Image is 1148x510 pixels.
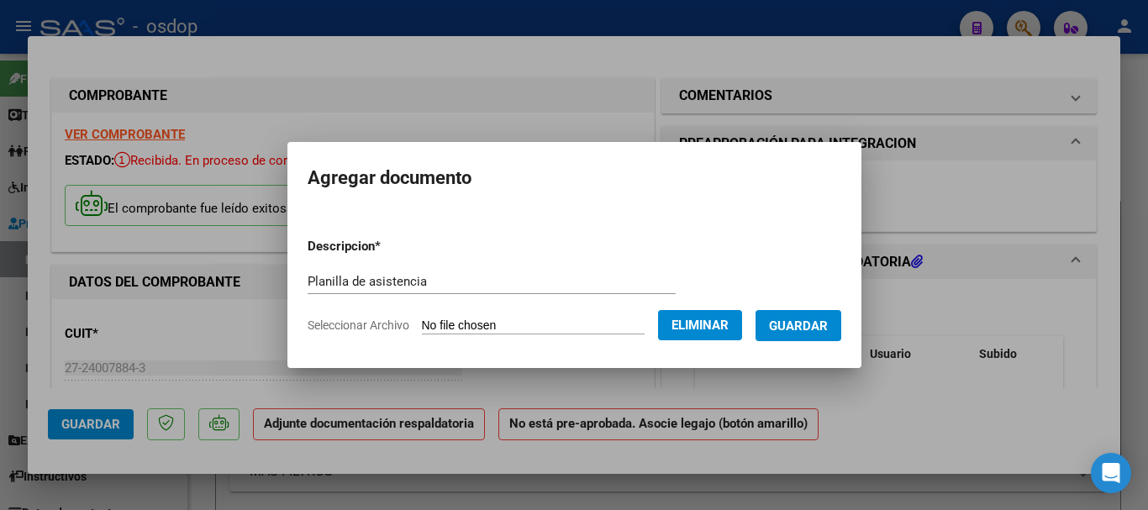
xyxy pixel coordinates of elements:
span: Eliminar [671,318,729,333]
p: Descripcion [308,237,468,256]
button: Guardar [756,310,841,341]
h2: Agregar documento [308,162,841,194]
span: Guardar [769,318,828,334]
div: Open Intercom Messenger [1091,453,1131,493]
button: Eliminar [658,310,742,340]
span: Seleccionar Archivo [308,318,409,332]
